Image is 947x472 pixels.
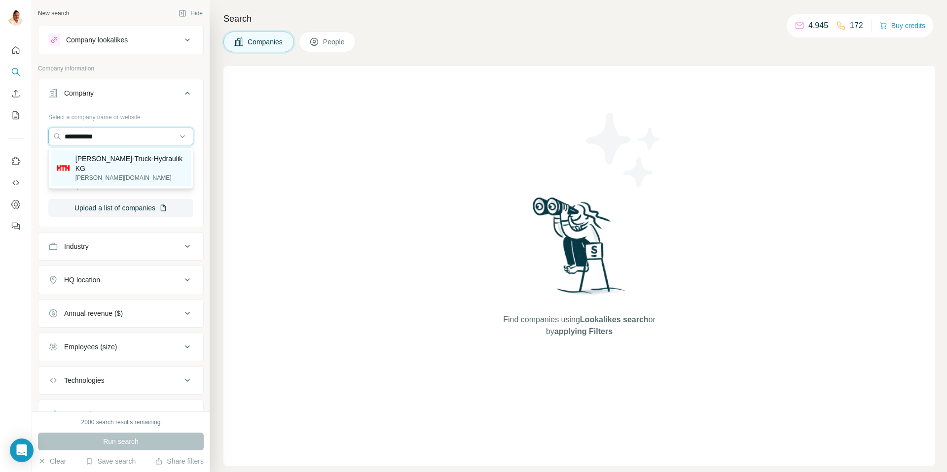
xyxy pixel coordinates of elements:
div: HQ location [64,275,100,285]
span: Lookalikes search [580,315,649,324]
span: applying Filters [554,327,613,336]
button: Annual revenue ($) [38,302,203,325]
button: HQ location [38,268,203,292]
div: Company [64,88,94,98]
button: Share filters [155,456,204,466]
button: Search [8,63,24,81]
div: Industry [64,241,89,251]
button: Technologies [38,369,203,392]
button: My lists [8,106,24,124]
div: Technologies [64,375,105,385]
div: Employees (size) [64,342,117,352]
img: Avatar [8,10,24,26]
button: Use Surfe on LinkedIn [8,152,24,170]
button: Save search [85,456,136,466]
img: Surfe Illustration - Woman searching with binoculars [528,195,631,304]
span: Companies [248,37,284,47]
button: Hide [172,6,210,21]
p: 172 [850,20,863,32]
img: Surfe Illustration - Stars [580,105,668,194]
p: [PERSON_NAME][DOMAIN_NAME] [75,173,185,182]
button: Dashboard [8,196,24,213]
button: Industry [38,235,203,258]
div: New search [38,9,69,18]
button: Upload a list of companies [48,199,193,217]
div: Company lookalikes [66,35,128,45]
span: Find companies using or by [500,314,658,337]
span: People [323,37,346,47]
button: Use Surfe API [8,174,24,192]
button: Quick start [8,41,24,59]
button: Keywords [38,402,203,426]
h4: Search [223,12,935,26]
button: Clear [38,456,66,466]
div: 2000 search results remaining [81,418,161,427]
div: Annual revenue ($) [64,308,123,318]
p: [PERSON_NAME]-Truck-Hydraulik KG [75,154,185,173]
div: Open Intercom Messenger [10,438,34,462]
button: Company lookalikes [38,28,203,52]
button: Enrich CSV [8,85,24,102]
img: Hoppe-Truck-Hydraulik KG [57,162,70,174]
button: Feedback [8,217,24,235]
button: Employees (size) [38,335,203,359]
button: Company [38,81,203,109]
div: Select a company name or website [48,109,193,122]
p: Company information [38,64,204,73]
div: Keywords [64,409,94,419]
button: Buy credits [879,19,925,33]
p: 4,945 [808,20,828,32]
